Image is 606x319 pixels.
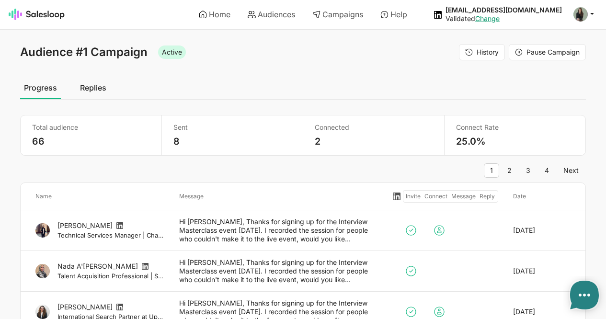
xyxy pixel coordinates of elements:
[449,192,478,201] div: Message
[57,262,138,270] a: Nada A'[PERSON_NAME]
[20,76,61,100] a: Progress
[538,163,555,178] a: 4
[501,163,518,178] a: 2
[57,221,113,229] a: [PERSON_NAME]
[57,272,164,280] small: Talent Acquisition Professional | Strategic Sourcing | Psychometric Assessments | Candidate Manag...
[158,46,186,59] span: Active
[76,76,110,100] a: Replies
[509,44,586,60] a: Pause Campaign
[57,231,164,239] small: Technical Services Manager | Changemaker in Home & Personal Care | Growth & Customer Engagement |...
[57,303,113,311] a: [PERSON_NAME]
[315,136,433,148] p: 2
[172,258,390,284] div: Hi [PERSON_NAME], Thanks for signing up for the Interview Masterclass event [DATE]. I recorded th...
[173,136,291,148] p: 8
[32,123,150,132] p: Total audience
[520,163,537,178] a: 3
[192,6,237,23] a: Home
[526,48,580,56] span: Pause Campaign
[456,136,574,148] p: 25.0%
[172,217,390,243] div: Hi [PERSON_NAME], Thanks for signing up for the Interview Masterclass event [DATE]. I recorded th...
[484,163,499,178] span: 1
[423,192,449,201] div: Connect
[446,6,562,14] div: [EMAIL_ADDRESS][DOMAIN_NAME]
[241,6,302,23] a: Audiences
[459,44,505,60] button: History
[173,123,291,132] p: Sent
[475,14,500,23] a: Change
[172,190,390,203] div: Message
[505,217,578,243] div: [DATE]
[20,45,148,59] span: Audience #1 Campaign
[306,6,370,23] a: Campaigns
[374,6,414,23] a: Help
[28,190,172,203] div: Name
[478,192,497,201] div: Reply
[32,136,150,148] p: 66
[456,123,574,132] p: Connect Rate
[315,123,433,132] p: Connected
[9,9,65,20] img: Salesloop
[505,258,578,284] div: [DATE]
[446,14,562,23] div: Validated
[477,48,499,56] span: History
[505,190,578,203] div: Date
[404,192,423,201] div: Invite
[557,163,585,178] a: Next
